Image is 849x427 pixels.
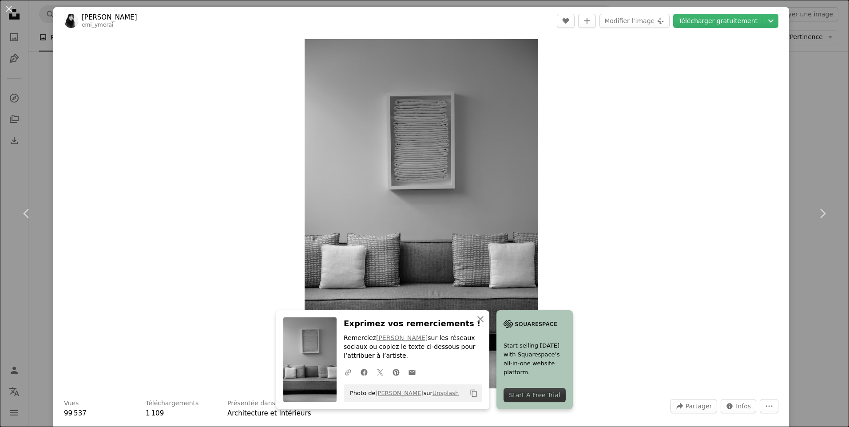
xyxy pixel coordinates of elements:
button: Ajouter à la collection [578,14,596,28]
button: J’aime [557,14,575,28]
a: Partager par mail [404,363,420,381]
h3: Présentée dans [227,399,275,408]
a: Suivant [796,171,849,256]
a: Partagez-leTwitter [372,363,388,381]
a: [PERSON_NAME] [376,334,428,341]
button: Plus d’actions [760,399,778,413]
a: Architecture et Intérieurs [227,409,311,417]
span: Infos [736,399,751,413]
button: Zoom sur cette image [305,39,538,388]
img: file-1705255347840-230a6ab5bca9image [504,317,557,331]
button: Choisissez la taille de téléchargement [763,14,778,28]
img: Un canapé avec des oreillers et des œuvres d’art sur le mur. [305,39,538,388]
button: Partager cette image [670,399,717,413]
h3: Téléchargements [146,399,198,408]
a: Partagez-lePinterest [388,363,404,381]
span: Photo de sur [345,386,459,400]
a: Start selling [DATE] with Squarespace’s all-in-one website platform.Start A Free Trial [496,310,573,409]
a: emi_ymerai [82,22,113,28]
button: Modifier l’image [599,14,670,28]
button: Copier dans le presse-papier [466,386,481,401]
button: Statistiques de cette image [721,399,756,413]
a: [PERSON_NAME] [82,13,137,22]
span: Start selling [DATE] with Squarespace’s all-in-one website platform. [504,341,566,377]
a: [PERSON_NAME] [375,390,423,396]
div: Start A Free Trial [504,388,566,402]
span: Partager [686,399,712,413]
a: Télécharger gratuitement [673,14,763,28]
img: Accéder au profil de Emi Ymerai [64,14,78,28]
p: Remerciez sur les réseaux sociaux ou copiez le texte ci-dessous pour l’attribuer à l’artiste. [344,334,482,360]
h3: Exprimez vos remerciements ! [344,317,482,330]
span: 99 537 [64,409,87,417]
h3: Vues [64,399,79,408]
a: Partagez-leFacebook [356,363,372,381]
span: 1 109 [146,409,164,417]
a: Unsplash [432,390,459,396]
